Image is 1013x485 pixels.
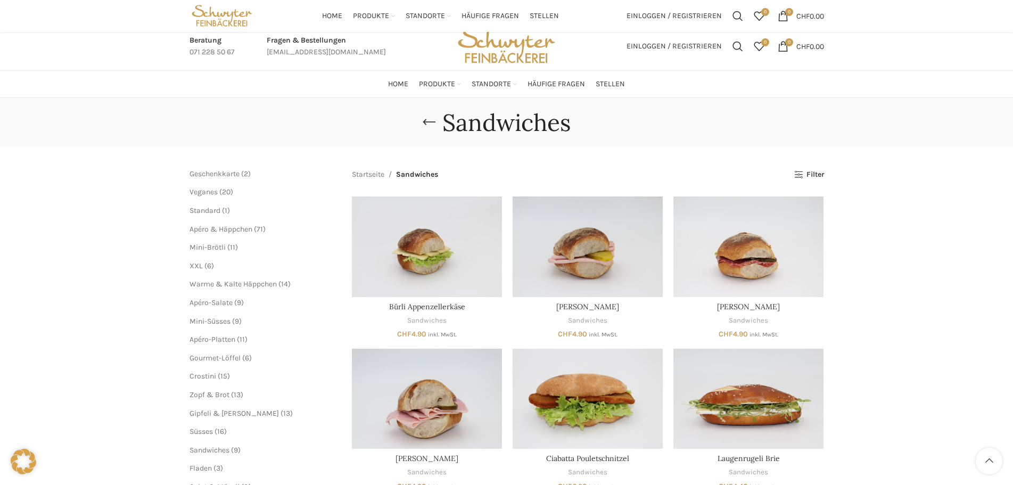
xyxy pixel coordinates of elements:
a: Häufige Fragen [462,5,519,27]
a: Bürli Appenzellerkäse [389,302,465,311]
span: Standard [190,206,220,215]
a: Gipfeli & [PERSON_NAME] [190,409,279,418]
span: CHF [558,330,572,339]
bdi: 4.90 [397,330,426,339]
a: Mini-Süsses [190,317,230,326]
span: 0 [785,38,793,46]
span: Häufige Fragen [462,11,519,21]
small: inkl. MwSt. [428,331,457,338]
span: Gourmet-Löffel [190,354,241,363]
span: Produkte [353,11,389,21]
span: 0 [761,8,769,16]
a: Apéro-Platten [190,335,235,344]
a: Suchen [727,36,748,57]
a: Apéro & Häppchen [190,225,252,234]
a: Laugenrugeli Brie [673,349,823,449]
a: Laugenrugeli Brie [718,454,780,463]
span: CHF [397,330,411,339]
small: inkl. MwSt. [750,331,778,338]
a: Home [388,73,408,95]
span: Stellen [596,79,625,89]
span: Häufige Fragen [528,79,585,89]
a: Suchen [727,5,748,27]
span: 0 [761,38,769,46]
bdi: 4.90 [558,330,587,339]
a: Mini-Brötli [190,243,226,252]
bdi: 0.00 [796,11,824,20]
span: Standorte [406,11,445,21]
span: 0 [785,8,793,16]
a: 0 CHF0.00 [772,5,829,27]
a: Sandwiches [729,467,768,478]
a: Ciabatta Pouletschnitzel [513,349,663,449]
a: Infobox link [267,35,386,59]
a: Bürli Appenzellerkäse [352,196,502,297]
a: Scroll to top button [976,448,1002,474]
a: Produkte [353,5,395,27]
span: 16 [217,427,224,436]
a: Sandwiches [190,446,229,455]
span: 13 [234,390,241,399]
div: Main navigation [260,5,621,27]
a: Site logo [454,41,558,50]
span: 6 [207,261,211,270]
a: 0 [748,36,770,57]
span: 71 [257,225,263,234]
a: Home [322,5,342,27]
a: Sandwiches [729,316,768,326]
span: 15 [220,372,227,381]
a: Standorte [406,5,451,27]
nav: Breadcrumb [352,169,438,180]
a: 0 CHF0.00 [772,36,829,57]
bdi: 4.90 [719,330,748,339]
span: 11 [230,243,235,252]
span: 9 [237,298,241,307]
a: Süsses [190,427,213,436]
a: Sandwiches [407,467,447,478]
div: Meine Wunschliste [748,5,770,27]
a: Bürli Schinken [352,349,502,449]
a: Fladen [190,464,212,473]
span: 2 [244,169,248,178]
a: Ciabatta Pouletschnitzel [546,454,629,463]
a: Startseite [352,169,384,180]
a: Crostini [190,372,216,381]
a: Produkte [419,73,461,95]
span: Einloggen / Registrieren [627,12,722,20]
a: Infobox link [190,35,235,59]
a: Einloggen / Registrieren [621,5,727,27]
span: Produkte [419,79,455,89]
a: Veganes [190,187,218,196]
a: [PERSON_NAME] [717,302,780,311]
a: Warme & Kalte Häppchen [190,280,277,289]
span: 20 [222,187,230,196]
a: Sandwiches [568,467,607,478]
span: 11 [240,335,245,344]
span: 6 [245,354,249,363]
span: Home [388,79,408,89]
span: Sandwiches [396,169,438,180]
div: Main navigation [184,73,829,95]
span: 14 [281,280,288,289]
span: XXL [190,261,203,270]
span: Standorte [472,79,511,89]
a: Bürli Salami [673,196,823,297]
span: CHF [719,330,733,339]
h1: Sandwiches [442,109,571,137]
a: Apéro-Salate [190,298,233,307]
a: Go back [416,112,442,133]
a: Zopf & Brot [190,390,229,399]
a: Geschenkkarte [190,169,240,178]
a: Bürli Fleischkäse [513,196,663,297]
span: 3 [216,464,220,473]
a: [PERSON_NAME] [556,302,619,311]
